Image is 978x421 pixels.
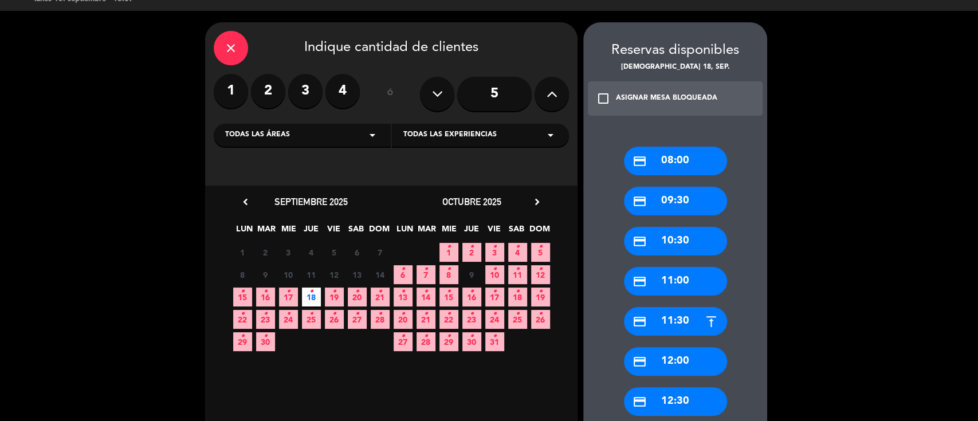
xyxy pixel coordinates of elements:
[624,187,727,215] div: 09:30
[224,41,238,55] i: close
[485,310,504,329] span: 24
[447,282,451,301] i: •
[325,243,344,262] span: 5
[493,238,497,256] i: •
[624,267,727,296] div: 11:00
[394,332,413,351] span: 27
[279,243,298,262] span: 3
[516,305,520,323] i: •
[348,265,367,284] span: 13
[348,243,367,262] span: 6
[485,222,504,241] span: VIE
[233,265,252,284] span: 8
[324,222,343,241] span: VIE
[332,282,336,301] i: •
[529,222,548,241] span: DOM
[233,310,252,329] span: 22
[516,238,520,256] i: •
[424,260,428,278] i: •
[325,74,360,108] label: 4
[485,288,504,306] span: 17
[302,310,321,329] span: 25
[264,327,268,345] i: •
[539,282,543,301] i: •
[214,31,569,65] div: Indique cantidad de clientes
[256,265,275,284] span: 9
[508,265,527,284] span: 11
[439,332,458,351] span: 29
[633,194,647,208] i: credit_card
[401,327,405,345] i: •
[233,243,252,262] span: 1
[394,265,413,284] span: 6
[516,282,520,301] i: •
[286,282,290,301] i: •
[366,128,379,142] i: arrow_drop_down
[508,243,527,262] span: 4
[485,265,504,284] span: 10
[225,129,290,141] span: Todas las áreas
[493,282,497,301] i: •
[235,222,254,241] span: LUN
[462,222,481,241] span: JUE
[440,222,459,241] span: MIE
[279,310,298,329] span: 24
[470,238,474,256] i: •
[401,260,405,278] i: •
[531,196,543,208] i: chevron_right
[401,282,405,301] i: •
[485,332,504,351] span: 31
[302,288,321,306] span: 18
[624,147,727,175] div: 08:00
[633,234,647,249] i: credit_card
[633,355,647,369] i: credit_card
[485,243,504,262] span: 3
[583,40,767,62] div: Reservas disponibles
[531,310,550,329] span: 26
[417,310,435,329] span: 21
[596,92,610,105] i: check_box_outline_blank
[355,305,359,323] i: •
[462,288,481,306] span: 16
[624,347,727,376] div: 12:00
[256,310,275,329] span: 23
[347,222,366,241] span: SAB
[274,196,348,207] span: septiembre 2025
[233,288,252,306] span: 15
[302,265,321,284] span: 11
[624,227,727,255] div: 10:30
[394,310,413,329] span: 20
[371,265,390,284] span: 14
[251,74,285,108] label: 2
[369,222,388,241] span: DOM
[371,74,409,114] div: ó
[633,274,647,289] i: credit_card
[256,288,275,306] span: 16
[348,310,367,329] span: 27
[424,327,428,345] i: •
[371,243,390,262] span: 7
[378,305,382,323] i: •
[288,74,323,108] label: 3
[544,128,557,142] i: arrow_drop_down
[417,265,435,284] span: 7
[493,305,497,323] i: •
[280,222,298,241] span: MIE
[394,288,413,306] span: 13
[401,305,405,323] i: •
[633,314,647,329] i: credit_card
[531,265,550,284] span: 12
[624,307,727,336] div: 11:30
[355,282,359,301] i: •
[531,243,550,262] span: 5
[257,222,276,241] span: MAR
[583,62,767,73] div: [DEMOGRAPHIC_DATA] 18, sep.
[233,332,252,351] span: 29
[624,387,727,416] div: 12:30
[332,305,336,323] i: •
[447,260,451,278] i: •
[447,327,451,345] i: •
[279,265,298,284] span: 10
[470,327,474,345] i: •
[264,282,268,301] i: •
